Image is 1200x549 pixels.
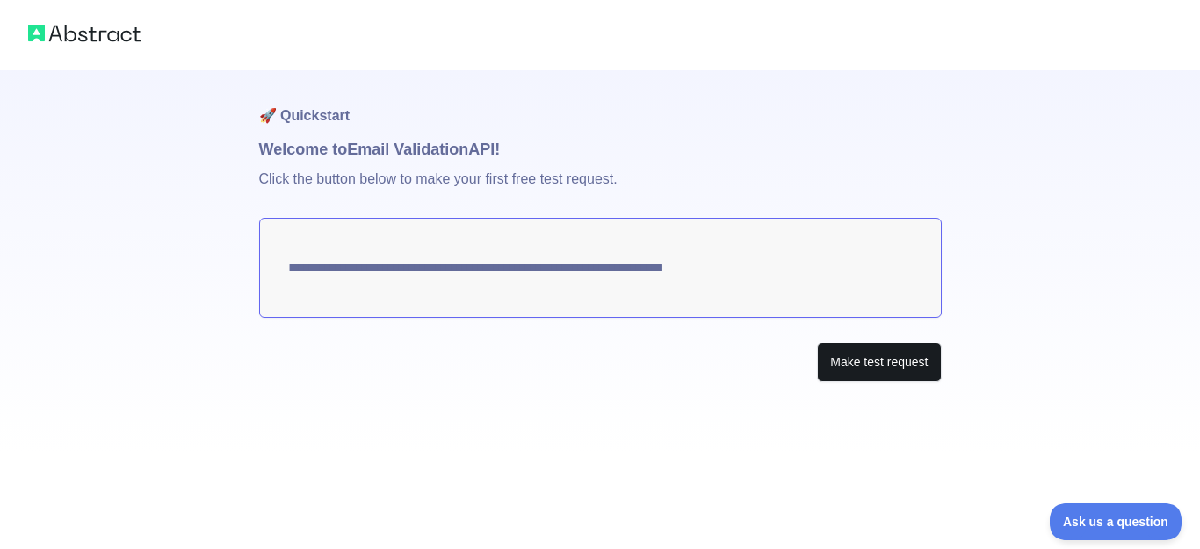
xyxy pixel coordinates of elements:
[259,70,942,137] h1: 🚀 Quickstart
[28,21,141,46] img: Abstract logo
[1050,503,1182,540] iframe: Toggle Customer Support
[259,162,942,218] p: Click the button below to make your first free test request.
[259,137,942,162] h1: Welcome to Email Validation API!
[817,343,941,382] button: Make test request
